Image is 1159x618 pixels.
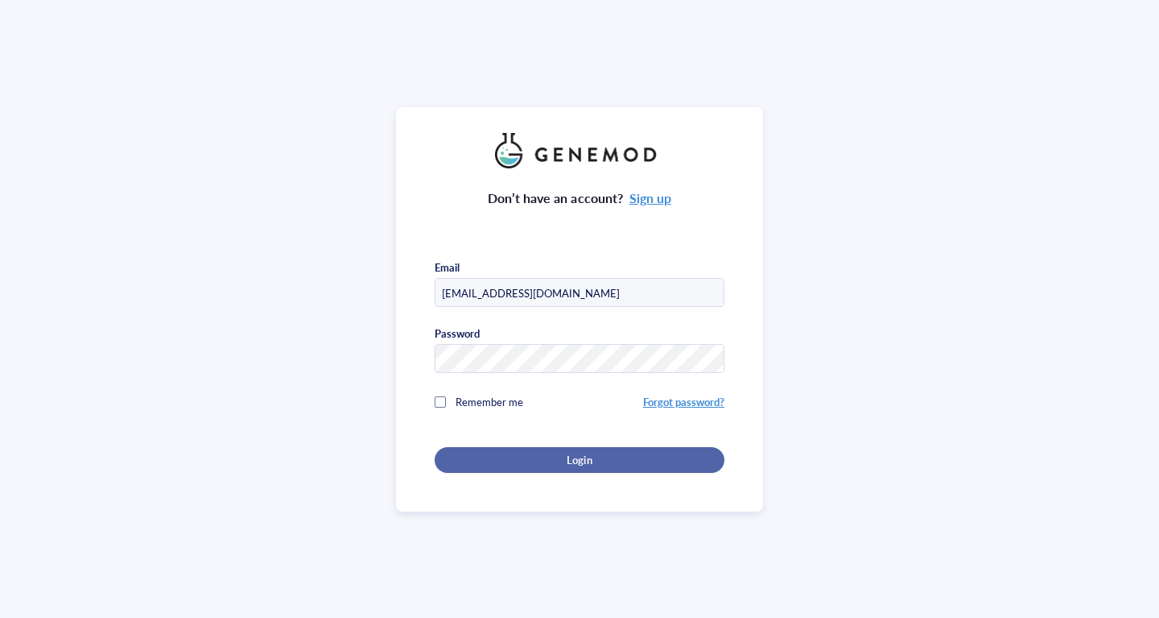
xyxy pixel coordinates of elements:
span: Login [567,453,592,467]
a: Forgot password? [643,394,724,409]
div: Don’t have an account? [488,188,671,209]
button: Login [435,447,724,473]
div: Password [435,326,480,341]
a: Sign up [629,189,671,207]
span: Remember me [456,394,523,409]
img: genemod_logo_light-BcqUzbGq.png [495,133,664,168]
div: Email [435,260,460,275]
